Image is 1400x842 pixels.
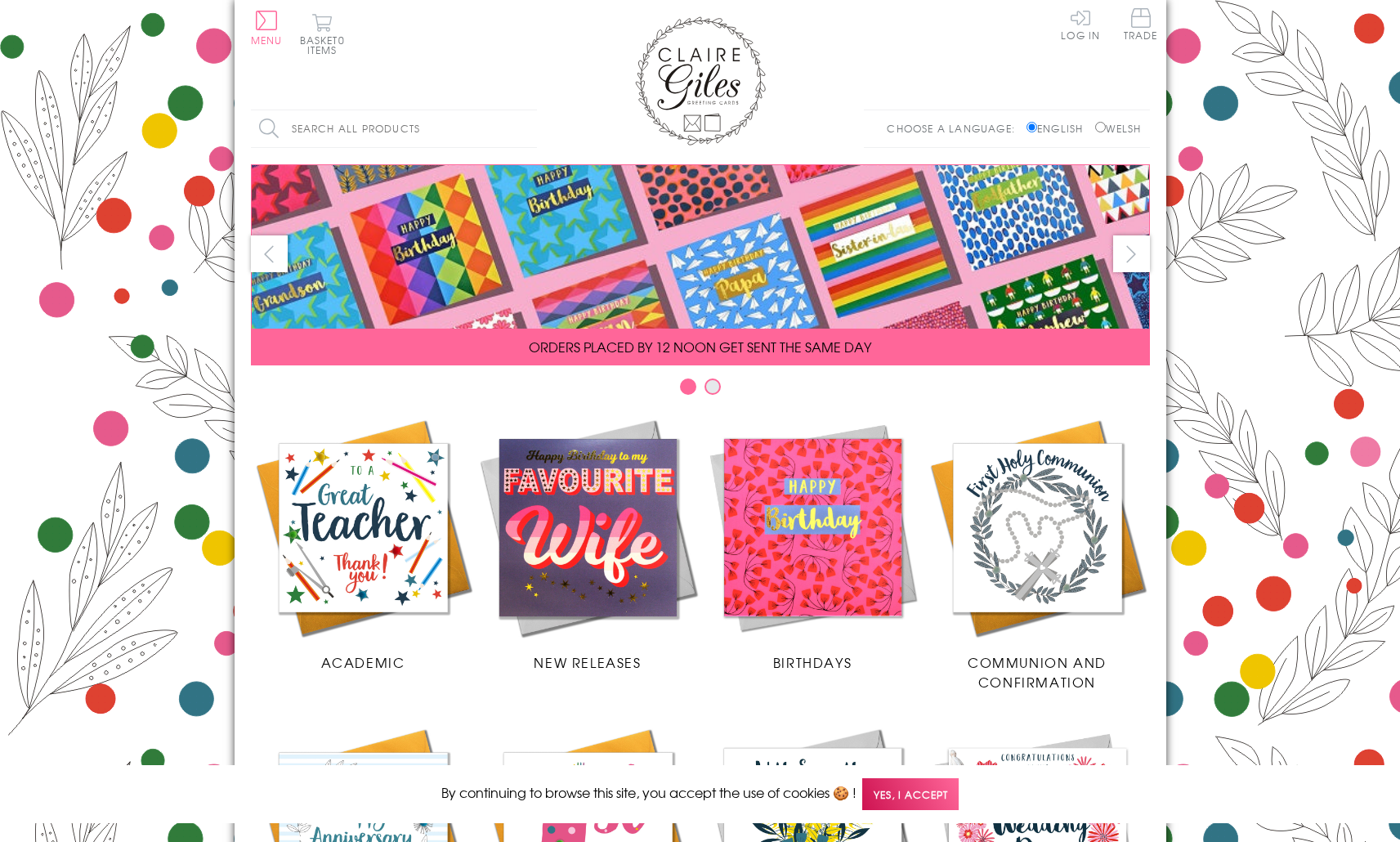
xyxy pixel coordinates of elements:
[1124,8,1158,40] span: Trade
[1027,122,1037,132] input: English
[704,378,721,395] button: Carousel Page 2
[300,13,345,55] button: Basket0 items
[476,415,700,672] a: New Releases
[1124,8,1158,43] a: Trade
[1027,121,1091,136] label: English
[1061,8,1100,40] a: Log In
[307,33,345,57] span: 0 items
[529,337,871,356] span: ORDERS PLACED BY 12 NOON GET SENT THE SAME DAY
[521,110,537,147] input: Search
[534,652,641,672] span: New Releases
[862,778,959,810] span: Yes, I accept
[1095,121,1142,136] label: Welsh
[251,11,283,45] button: Menu
[321,652,405,672] span: Academic
[700,415,925,672] a: Birthdays
[635,16,766,146] img: Claire Giles Greetings Cards
[251,110,537,147] input: Search all products
[251,415,476,672] a: Academic
[1113,235,1150,272] button: next
[251,235,288,272] button: prev
[251,378,1150,403] div: Carousel Pagination
[1095,122,1106,132] input: Welsh
[887,121,1023,136] p: Choose a language:
[773,652,852,672] span: Birthdays
[968,652,1107,692] span: Communion and Confirmation
[251,33,283,47] span: Menu
[925,415,1150,692] a: Communion and Confirmation
[680,378,696,395] button: Carousel Page 1 (Current Slide)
